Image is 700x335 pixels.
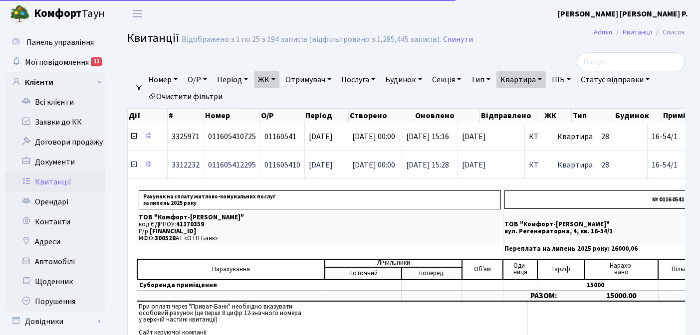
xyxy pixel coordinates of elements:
[584,259,659,280] td: Нарахо- вано
[5,312,105,332] a: Довідники
[139,221,501,228] p: код ЄДРПОУ:
[34,5,105,22] span: Таун
[172,160,200,170] span: 3312232
[204,109,260,123] th: Номер
[172,131,200,142] span: 3325971
[496,71,546,88] a: Квартира
[601,160,609,170] span: 28
[5,172,105,192] a: Квитанції
[281,71,335,88] a: Отримувач
[503,291,584,301] td: РАЗОМ:
[168,109,204,123] th: #
[5,152,105,172] a: Документи
[5,132,105,152] a: Договори продажу
[139,235,501,242] p: МФО: АТ «ОТП Банк»
[623,27,652,37] a: Квитанції
[601,131,609,142] span: 28
[572,109,614,123] th: Тип
[213,71,252,88] a: Період
[548,71,575,88] a: ПІБ
[406,160,449,170] span: [DATE] 15:28
[264,131,296,142] span: 01160541
[325,267,401,280] td: поточний
[139,190,501,209] p: Рахунок на сплату житлово-комунальних послуг за липень 2025 року
[443,35,473,44] a: Скинути
[577,71,654,88] a: Статус відправки
[480,109,544,123] th: Відправлено
[352,131,395,142] span: [DATE] 00:00
[127,29,179,47] span: Квитанції
[309,160,333,170] span: [DATE]
[5,112,105,132] a: Заявки до КК
[594,27,612,37] a: Admin
[26,37,94,48] span: Панель управління
[5,72,105,92] a: Клієнти
[584,280,659,291] td: 15000
[5,192,105,212] a: Орендарі
[5,32,105,52] a: Панель управління
[128,109,168,123] th: Дії
[5,292,105,312] a: Порушення
[652,27,685,38] li: Список
[414,109,480,123] th: Оновлено
[144,88,227,105] a: Очистити фільтри
[150,227,196,236] span: [FINANCIAL_ID]
[139,228,501,235] p: Р/р:
[577,52,685,71] input: Пошук...
[144,71,182,88] a: Номер
[337,71,379,88] a: Послуга
[260,109,304,123] th: О/Р
[543,109,572,123] th: ЖК
[352,160,395,170] span: [DATE] 00:00
[349,109,415,123] th: Створено
[529,161,549,169] span: КТ
[402,267,462,280] td: поперед.
[579,22,700,43] nav: breadcrumb
[5,232,105,252] a: Адреси
[125,5,150,22] button: Переключити навігацію
[208,160,256,170] span: 011605412295
[10,4,30,24] img: logo.png
[5,212,105,232] a: Контакти
[91,57,102,66] div: 12
[503,259,537,280] td: Оди- ниця
[5,252,105,272] a: Автомобілі
[5,272,105,292] a: Щоденник
[304,109,349,123] th: Період
[462,133,520,141] span: [DATE]
[182,35,441,44] div: Відображено з 1 по 25 з 194 записів (відфільтровано з 1,285,445 записів).
[325,259,462,267] td: Лічильники
[25,57,89,68] span: Мої повідомлення
[5,92,105,112] a: Всі клієнти
[558,8,688,20] a: [PERSON_NAME] [PERSON_NAME] Р.
[537,259,584,280] td: Тариф
[264,160,300,170] span: 011605410
[406,131,449,142] span: [DATE] 15:16
[428,71,465,88] a: Секція
[5,52,105,72] a: Мої повідомлення12
[137,259,325,280] td: Нарахування
[584,291,659,301] td: 15000.00
[139,214,501,221] p: ТОВ "Комфорт-[PERSON_NAME]"
[558,8,688,19] b: [PERSON_NAME] [PERSON_NAME] Р.
[155,234,176,243] span: 300528
[381,71,426,88] a: Будинок
[208,131,256,142] span: 011605410725
[34,5,82,21] b: Комфорт
[529,133,549,141] span: КТ
[557,160,593,170] span: Квартира
[137,280,325,291] td: Суборенда приміщення
[462,161,520,169] span: [DATE]
[614,109,662,123] th: Будинок
[176,220,204,229] span: 41170359
[254,71,279,88] a: ЖК
[557,131,593,142] span: Квартира
[467,71,494,88] a: Тип
[184,71,211,88] a: О/Р
[309,131,333,142] span: [DATE]
[462,259,503,280] td: Об'єм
